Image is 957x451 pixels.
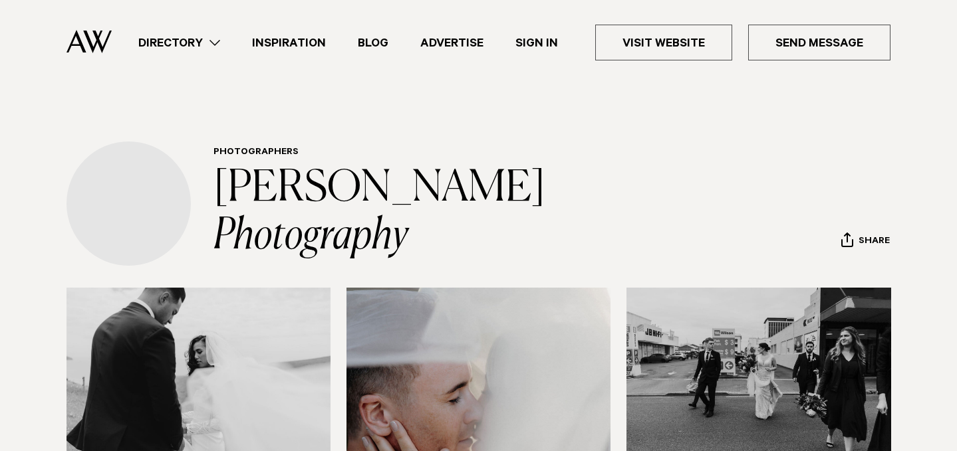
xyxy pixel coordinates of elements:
[859,236,890,248] span: Share
[404,34,499,52] a: Advertise
[342,34,404,52] a: Blog
[213,167,552,258] a: [PERSON_NAME] Photography
[499,34,574,52] a: Sign In
[122,34,236,52] a: Directory
[841,232,890,252] button: Share
[236,34,342,52] a: Inspiration
[748,25,890,60] a: Send Message
[67,30,112,53] img: Auckland Weddings Logo
[213,147,299,158] a: Photographers
[595,25,732,60] a: Visit Website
